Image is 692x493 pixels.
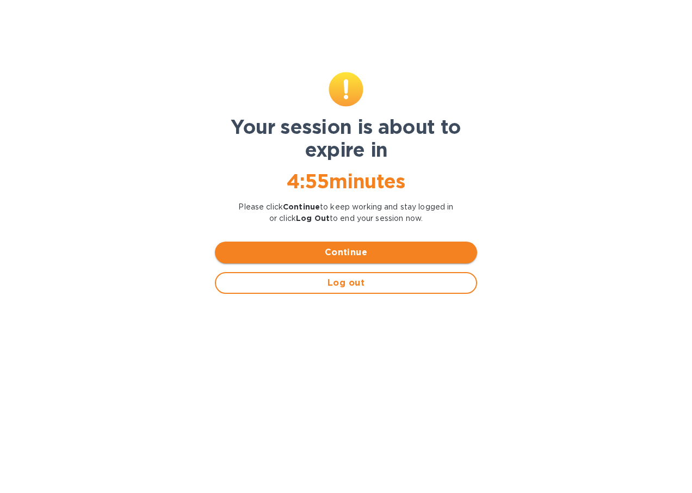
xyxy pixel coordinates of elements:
[225,276,467,289] span: Log out
[215,201,477,224] p: Please click to keep working and stay logged in or click to end your session now.
[215,170,477,193] h1: 4 : 55 minutes
[215,242,477,263] button: Continue
[224,246,468,259] span: Continue
[296,214,330,223] b: Log Out
[215,272,477,294] button: Log out
[215,115,477,161] h1: Your session is about to expire in
[283,202,320,211] b: Continue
